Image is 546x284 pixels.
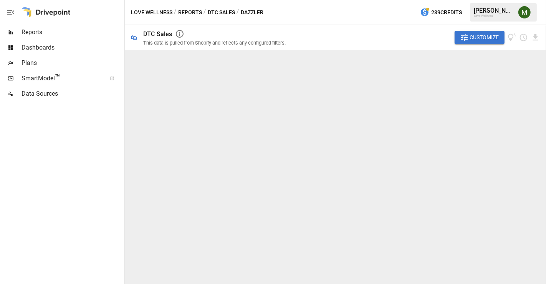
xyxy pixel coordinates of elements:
span: 239 Credits [431,8,462,17]
span: Plans [22,58,123,68]
span: Data Sources [22,89,123,98]
span: Reports [22,28,123,37]
span: Customize [470,33,499,42]
div: / [237,8,239,17]
img: Meredith Lacasse [518,6,531,18]
span: SmartModel [22,74,101,83]
button: Download report [531,33,540,42]
span: ™ [55,73,60,82]
div: / [174,8,177,17]
div: / [204,8,206,17]
button: Schedule report [519,33,528,42]
div: Love Wellness [474,14,514,18]
div: DTC Sales [143,30,172,38]
button: Love Wellness [131,8,172,17]
div: [PERSON_NAME] [474,7,514,14]
button: 239Credits [417,5,465,20]
button: Meredith Lacasse [514,2,535,23]
div: 🛍 [131,34,137,41]
button: View documentation [508,31,516,45]
button: Customize [455,31,505,45]
div: This data is pulled from Shopify and reflects any configured filters. [143,40,286,46]
span: Dashboards [22,43,123,52]
button: DTC Sales [208,8,235,17]
button: Reports [178,8,202,17]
